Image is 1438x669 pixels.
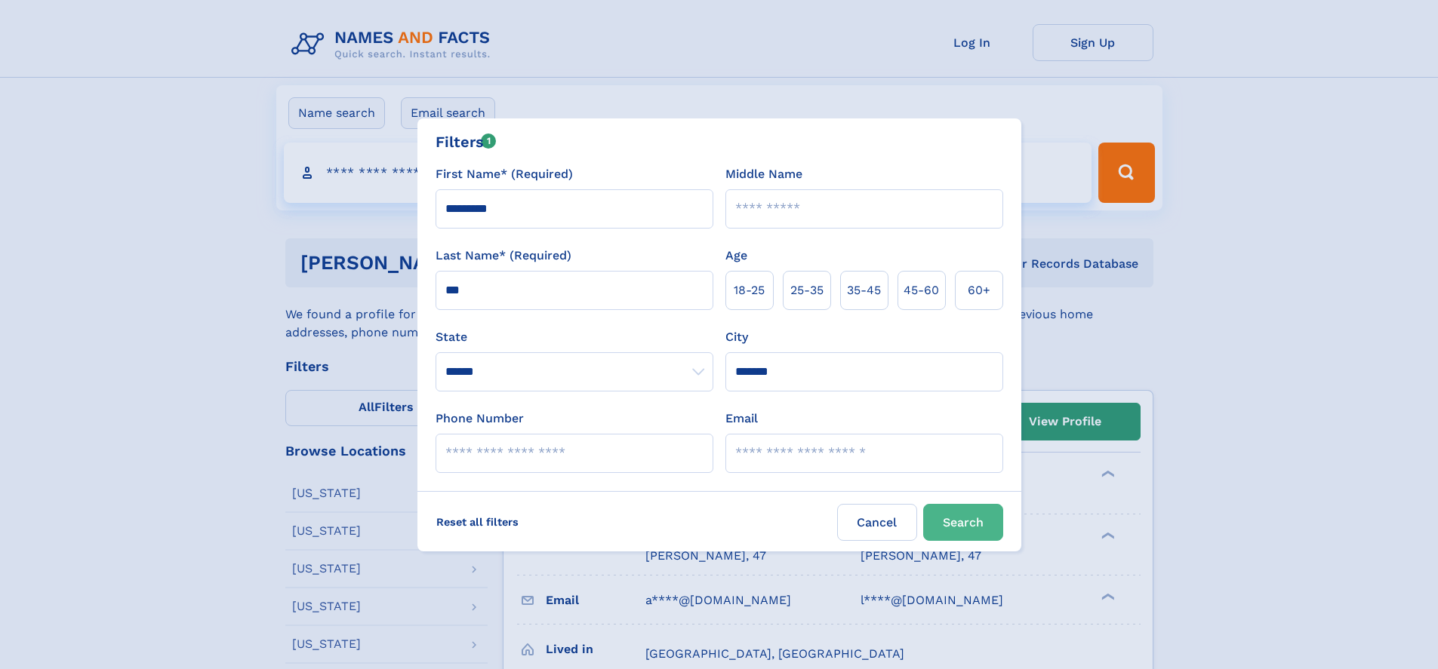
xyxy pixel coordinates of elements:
[725,165,802,183] label: Middle Name
[725,247,747,265] label: Age
[426,504,528,540] label: Reset all filters
[436,130,497,153] div: Filters
[436,328,713,346] label: State
[436,247,571,265] label: Last Name* (Required)
[790,281,824,299] span: 25‑35
[837,504,917,541] label: Cancel
[923,504,1003,541] button: Search
[968,281,990,299] span: 60+
[436,165,573,183] label: First Name* (Required)
[734,281,765,299] span: 18‑25
[725,410,758,428] label: Email
[436,410,524,428] label: Phone Number
[725,328,748,346] label: City
[847,281,881,299] span: 35‑45
[904,281,939,299] span: 45‑60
